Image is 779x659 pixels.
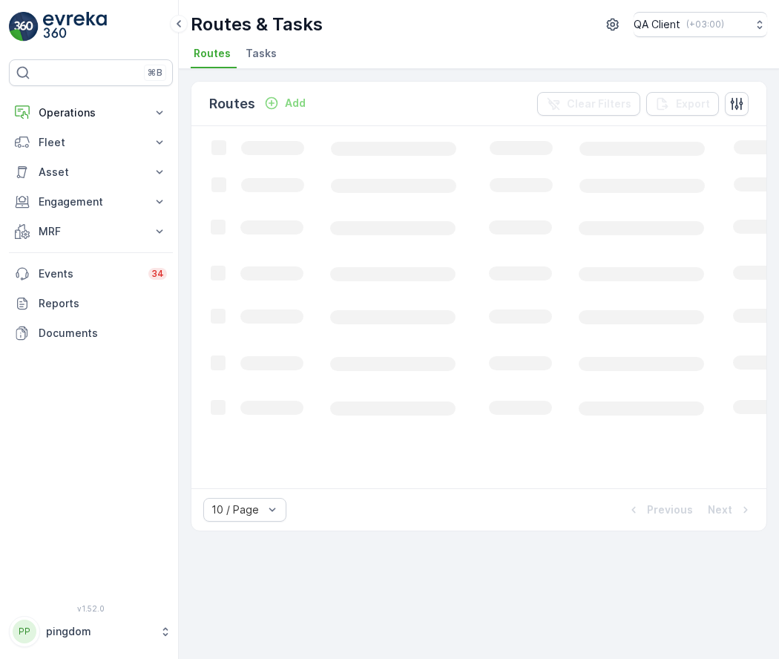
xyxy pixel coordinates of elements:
p: Clear Filters [567,96,631,111]
a: Documents [9,318,173,348]
button: MRF [9,217,173,246]
button: Export [646,92,719,116]
p: QA Client [634,17,680,32]
p: Routes & Tasks [191,13,323,36]
button: Operations [9,98,173,128]
p: Asset [39,165,143,180]
button: Clear Filters [537,92,640,116]
p: Next [708,502,732,517]
p: Reports [39,296,167,311]
p: 34 [151,268,164,280]
button: Add [258,94,312,112]
button: Next [706,501,755,519]
span: Routes [194,46,231,61]
button: QA Client(+03:00) [634,12,767,37]
button: Asset [9,157,173,187]
button: Fleet [9,128,173,157]
p: pingdom [46,624,152,639]
p: Engagement [39,194,143,209]
button: Previous [625,501,694,519]
a: Events34 [9,259,173,289]
button: PPpingdom [9,616,173,647]
span: Tasks [246,46,277,61]
p: ( +03:00 ) [686,19,724,30]
p: MRF [39,224,143,239]
img: logo [9,12,39,42]
p: Operations [39,105,143,120]
p: Add [285,96,306,111]
span: v 1.52.0 [9,604,173,613]
button: Engagement [9,187,173,217]
p: ⌘B [148,67,162,79]
p: Export [676,96,710,111]
div: PP [13,620,36,643]
p: Documents [39,326,167,341]
img: logo_light-DOdMpM7g.png [43,12,107,42]
p: Previous [647,502,693,517]
p: Events [39,266,139,281]
p: Fleet [39,135,143,150]
a: Reports [9,289,173,318]
p: Routes [209,94,255,114]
